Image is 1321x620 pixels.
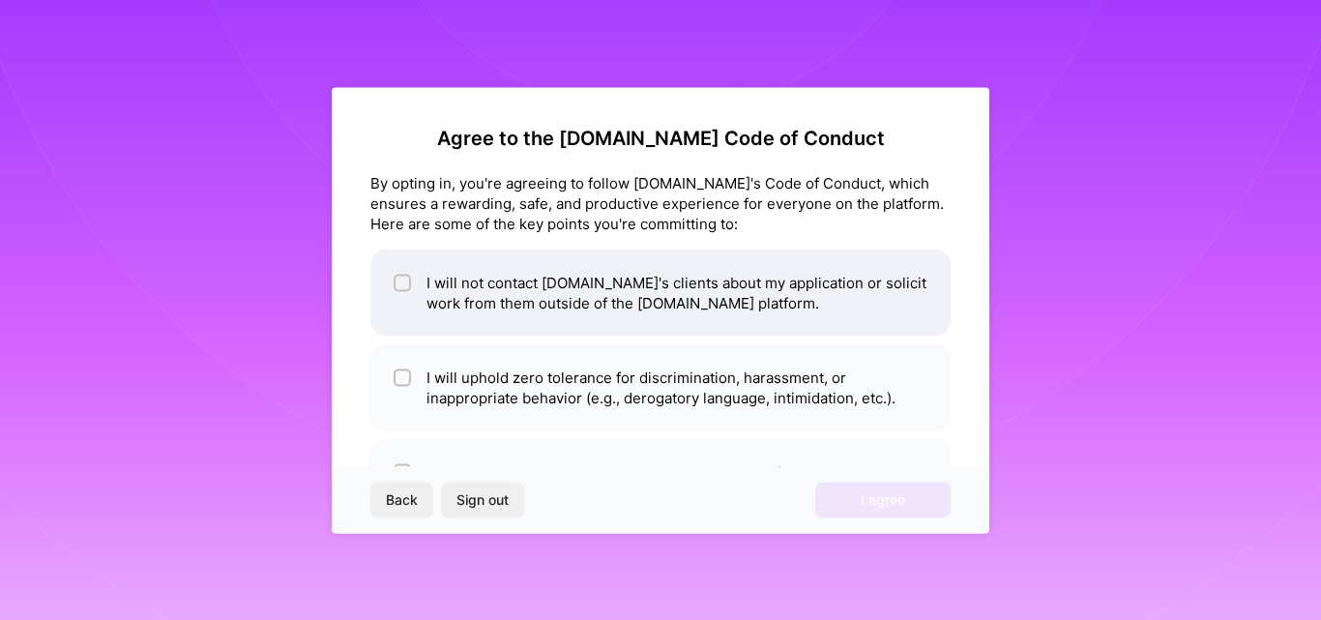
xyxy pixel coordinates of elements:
[441,483,524,517] button: Sign out
[370,249,951,336] li: I will not contact [DOMAIN_NAME]'s clients about my application or solicit work from them outside...
[386,490,418,510] span: Back
[370,126,951,149] h2: Agree to the [DOMAIN_NAME] Code of Conduct
[456,490,509,510] span: Sign out
[370,343,951,430] li: I will uphold zero tolerance for discrimination, harassment, or inappropriate behavior (e.g., der...
[370,438,951,505] li: I will declare my actual, physical location on my profile.
[370,483,433,517] button: Back
[370,172,951,233] div: By opting in, you're agreeing to follow [DOMAIN_NAME]'s Code of Conduct, which ensures a rewardin...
